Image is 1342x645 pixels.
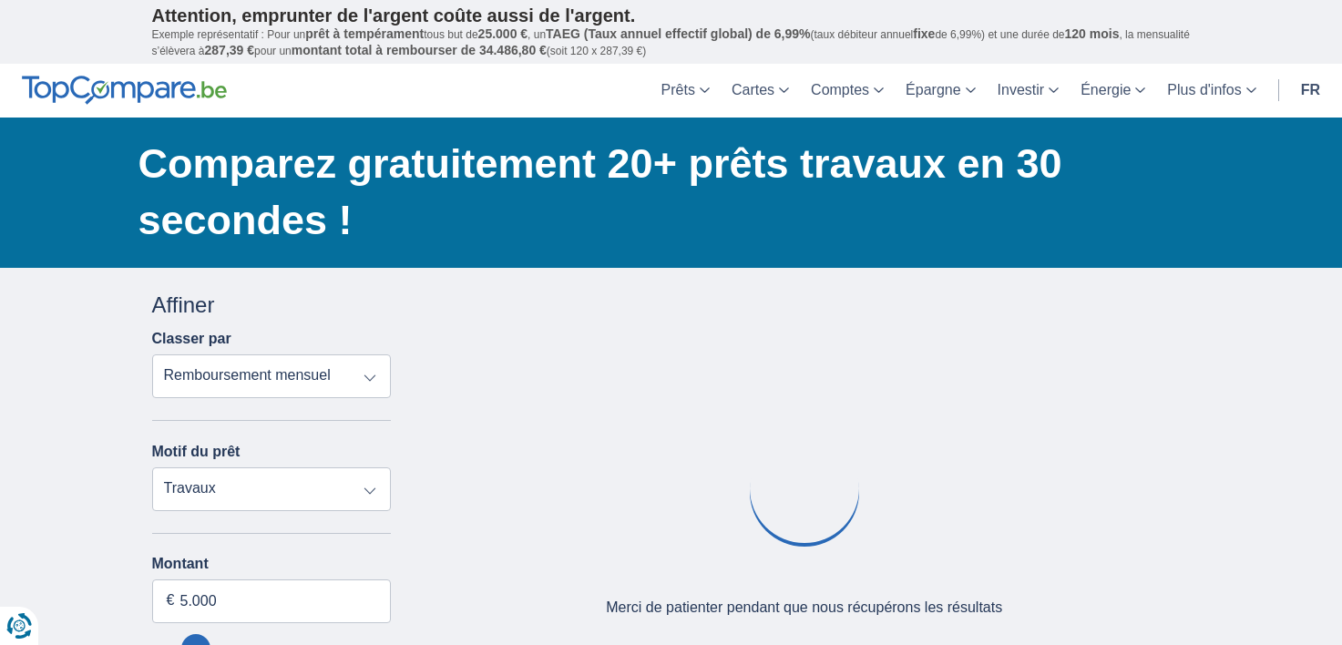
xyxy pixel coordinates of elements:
div: Affiner [152,290,392,321]
label: Montant [152,556,392,572]
a: Énergie [1070,64,1156,118]
span: 25.000 € [478,26,528,41]
a: Comptes [800,64,895,118]
span: montant total à rembourser de 34.486,80 € [292,43,547,57]
p: Exemple représentatif : Pour un tous but de , un (taux débiteur annuel de 6,99%) et une durée de ... [152,26,1191,59]
a: Prêts [651,64,721,118]
a: Cartes [721,64,800,118]
label: Motif du prêt [152,444,241,460]
span: fixe [913,26,935,41]
a: fr [1290,64,1331,118]
h1: Comparez gratuitement 20+ prêts travaux en 30 secondes ! [138,136,1191,249]
p: Attention, emprunter de l'argent coûte aussi de l'argent. [152,5,1191,26]
span: TAEG (Taux annuel effectif global) de 6,99% [546,26,810,41]
span: 120 mois [1065,26,1120,41]
a: Épargne [895,64,987,118]
label: Classer par [152,331,231,347]
a: Plus d'infos [1156,64,1266,118]
span: € [167,590,175,611]
div: Merci de patienter pendant que nous récupérons les résultats [606,598,1002,619]
a: Investir [987,64,1071,118]
span: prêt à tempérament [305,26,424,41]
span: 287,39 € [205,43,255,57]
img: TopCompare [22,76,227,105]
